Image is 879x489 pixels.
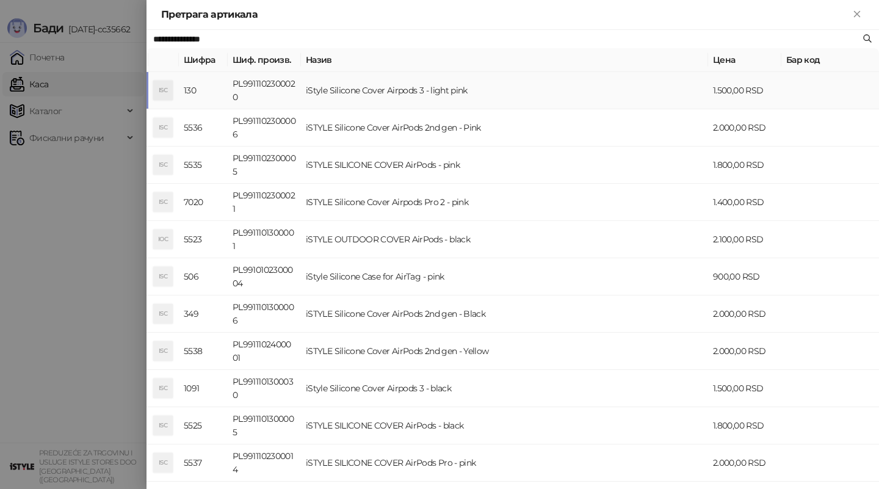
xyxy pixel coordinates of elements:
[153,155,173,175] div: ISC
[301,333,708,370] td: iSTYLE Silicone Cover AirPods 2nd gen - Yellow
[708,147,781,184] td: 1.800,00 RSD
[228,370,301,407] td: PL9911101300030
[179,333,228,370] td: 5538
[153,453,173,473] div: ISC
[708,444,781,482] td: 2.000,00 RSD
[708,370,781,407] td: 1.500,00 RSD
[153,267,173,286] div: ISC
[179,109,228,147] td: 5536
[708,333,781,370] td: 2.000,00 RSD
[228,333,301,370] td: PL9911102400001
[153,81,173,100] div: ISC
[228,48,301,72] th: Шиф. произв.
[179,48,228,72] th: Шифра
[781,48,879,72] th: Бар код
[708,221,781,258] td: 2.100,00 RSD
[301,109,708,147] td: iSTYLE Silicone Cover AirPods 2nd gen - Pink
[301,147,708,184] td: iSTYLE SILICONE COVER AirPods - pink
[161,7,850,22] div: Претрага артикала
[179,444,228,482] td: 5537
[708,184,781,221] td: 1.400,00 RSD
[708,109,781,147] td: 2.000,00 RSD
[708,48,781,72] th: Цена
[301,184,708,221] td: ISTYLE Silicone Cover Airpods Pro 2 - pink
[179,295,228,333] td: 349
[153,192,173,212] div: ISC
[708,258,781,295] td: 900,00 RSD
[708,407,781,444] td: 1.800,00 RSD
[228,147,301,184] td: PL9911102300005
[153,304,173,324] div: ISC
[153,118,173,137] div: ISC
[228,109,301,147] td: PL9911102300006
[179,370,228,407] td: 1091
[228,72,301,109] td: PL9911102300020
[153,230,173,249] div: IOC
[301,444,708,482] td: iSTYLE SILICONE COVER AirPods Pro - pink
[850,7,864,22] button: Close
[301,48,708,72] th: Назив
[301,221,708,258] td: iSTYLE OUTDOOR COVER AirPods - black
[179,184,228,221] td: 7020
[301,295,708,333] td: iSTYLE Silicone Cover AirPods 2nd gen - Black
[301,407,708,444] td: iSTYLE SILICONE COVER AirPods - black
[153,416,173,435] div: ISC
[179,407,228,444] td: 5525
[228,221,301,258] td: PL9911101300001
[153,379,173,398] div: ISC
[179,258,228,295] td: 506
[301,258,708,295] td: iStyle Silicone Case for AirTag - pink
[153,341,173,361] div: ISC
[179,147,228,184] td: 5535
[301,370,708,407] td: iStyle Silicone Cover Airpods 3 - black
[708,72,781,109] td: 1.500,00 RSD
[228,258,301,295] td: PL9910102300004
[228,407,301,444] td: PL9911101300005
[228,444,301,482] td: PL9911102300014
[228,295,301,333] td: PL9911101300006
[179,72,228,109] td: 130
[301,72,708,109] td: iStyle Silicone Cover Airpods 3 - light pink
[179,221,228,258] td: 5523
[708,295,781,333] td: 2.000,00 RSD
[228,184,301,221] td: PL9911102300021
